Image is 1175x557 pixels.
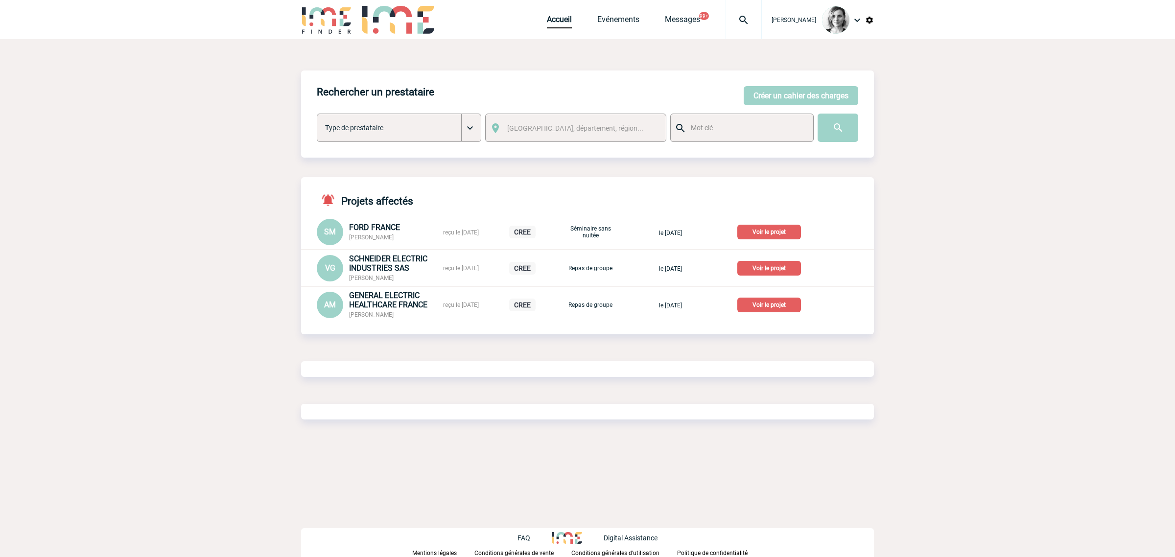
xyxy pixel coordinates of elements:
[571,548,677,557] a: Conditions générales d'utilisation
[349,311,394,318] span: [PERSON_NAME]
[412,548,474,557] a: Mentions légales
[325,263,335,273] span: VG
[677,550,748,557] p: Politique de confidentialité
[507,124,643,132] span: [GEOGRAPHIC_DATA], département, région...
[443,302,479,308] span: reçu le [DATE]
[772,17,816,23] span: [PERSON_NAME]
[677,548,763,557] a: Politique de confidentialité
[659,265,682,272] span: le [DATE]
[571,550,659,557] p: Conditions générales d'utilisation
[566,225,615,239] p: Séminaire sans nuitée
[317,193,413,207] h4: Projets affectés
[737,225,801,239] p: Voir le projet
[737,261,801,276] p: Voir le projet
[547,15,572,28] a: Accueil
[659,302,682,309] span: le [DATE]
[822,6,849,34] img: 103019-1.png
[349,291,427,309] span: GENERAL ELECTRIC HEALTHCARE FRANCE
[517,534,530,542] p: FAQ
[349,254,427,273] span: SCHNEIDER ELECTRIC INDUSTRIES SAS
[552,532,582,544] img: http://www.idealmeetingsevents.fr/
[597,15,639,28] a: Evénements
[474,550,554,557] p: Conditions générales de vente
[688,121,804,134] input: Mot clé
[566,265,615,272] p: Repas de groupe
[604,534,658,542] p: Digital Assistance
[324,227,336,236] span: SM
[737,300,805,309] a: Voir le projet
[349,223,400,232] span: FORD FRANCE
[349,234,394,241] span: [PERSON_NAME]
[699,12,709,20] button: 99+
[737,263,805,272] a: Voir le projet
[659,230,682,236] span: le [DATE]
[665,15,700,28] a: Messages
[443,229,479,236] span: reçu le [DATE]
[737,227,805,236] a: Voir le projet
[566,302,615,308] p: Repas de groupe
[509,262,536,275] p: CREE
[509,299,536,311] p: CREE
[737,298,801,312] p: Voir le projet
[301,6,352,34] img: IME-Finder
[321,193,341,207] img: notifications-active-24-px-r.png
[509,226,536,238] p: CREE
[324,300,336,309] span: AM
[317,86,434,98] h4: Rechercher un prestataire
[517,533,552,542] a: FAQ
[412,550,457,557] p: Mentions légales
[818,114,858,142] input: Submit
[349,275,394,281] span: [PERSON_NAME]
[474,548,571,557] a: Conditions générales de vente
[443,265,479,272] span: reçu le [DATE]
